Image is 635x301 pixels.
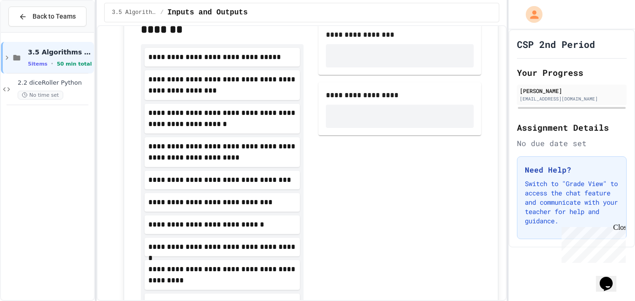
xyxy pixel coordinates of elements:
[112,9,157,16] span: 3.5 Algorithms Practice
[57,61,92,67] span: 50 min total
[28,48,92,56] span: 3.5 Algorithms Practice
[525,164,619,175] h3: Need Help?
[18,91,63,100] span: No time set
[520,95,624,102] div: [EMAIL_ADDRESS][DOMAIN_NAME]
[28,61,47,67] span: 5 items
[33,12,76,21] span: Back to Teams
[516,4,545,25] div: My Account
[517,66,627,79] h2: Your Progress
[517,138,627,149] div: No due date set
[520,87,624,95] div: [PERSON_NAME]
[517,38,595,51] h1: CSP 2nd Period
[596,264,626,292] iframe: chat widget
[517,121,627,134] h2: Assignment Details
[167,7,248,18] span: Inputs and Outputs
[8,7,86,27] button: Back to Teams
[525,179,619,226] p: Switch to "Grade View" to access the chat feature and communicate with your teacher for help and ...
[4,4,64,59] div: Chat with us now!Close
[18,79,92,87] span: 2.2 diceRoller Python
[558,223,626,263] iframe: chat widget
[160,9,164,16] span: /
[51,60,53,67] span: •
